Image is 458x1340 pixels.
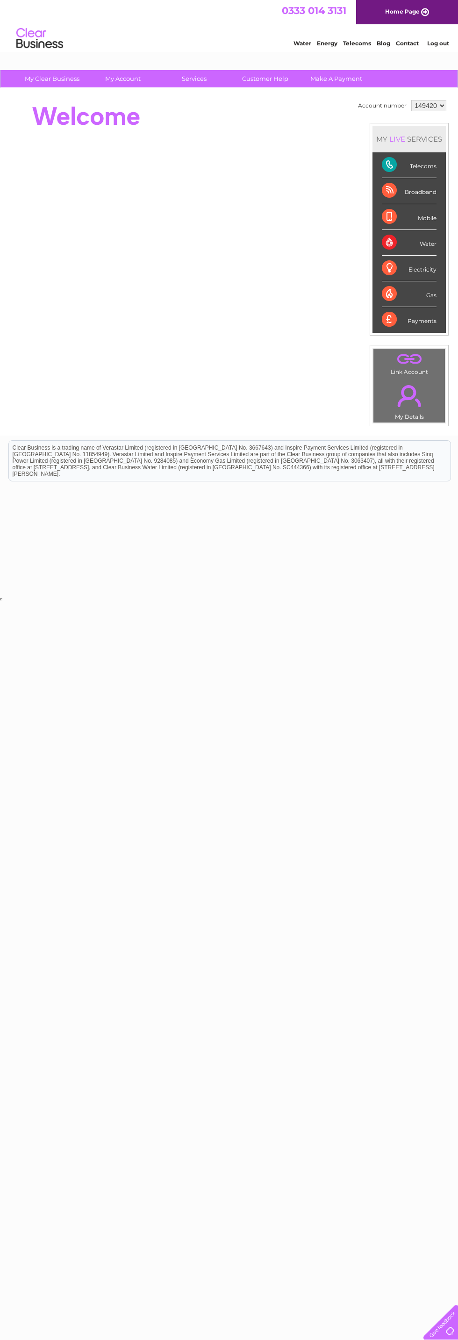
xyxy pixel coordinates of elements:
[9,5,451,45] div: Clear Business is a trading name of Verastar Limited (registered in [GEOGRAPHIC_DATA] No. 3667643...
[382,281,437,307] div: Gas
[427,40,449,47] a: Log out
[382,178,437,204] div: Broadband
[382,204,437,230] div: Mobile
[227,70,304,87] a: Customer Help
[298,70,375,87] a: Make A Payment
[382,256,437,281] div: Electricity
[382,152,437,178] div: Telecoms
[377,40,390,47] a: Blog
[382,230,437,256] div: Water
[317,40,337,47] a: Energy
[16,24,64,53] img: logo.png
[156,70,233,87] a: Services
[85,70,162,87] a: My Account
[293,40,311,47] a: Water
[387,135,407,143] div: LIVE
[372,126,446,152] div: MY SERVICES
[376,380,443,412] a: .
[396,40,419,47] a: Contact
[373,377,445,423] td: My Details
[382,307,437,332] div: Payments
[373,348,445,378] td: Link Account
[282,5,346,16] a: 0333 014 3131
[376,351,443,367] a: .
[14,70,91,87] a: My Clear Business
[343,40,371,47] a: Telecoms
[356,98,409,114] td: Account number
